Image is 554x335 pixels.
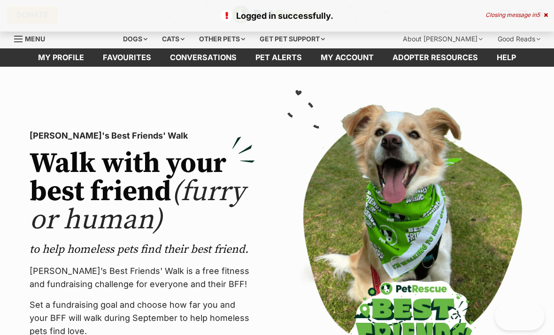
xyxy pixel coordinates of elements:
[192,30,252,48] div: Other pets
[155,30,191,48] div: Cats
[487,48,525,67] a: Help
[246,48,311,67] a: Pet alerts
[30,174,245,238] span: (furry or human)
[29,48,93,67] a: My profile
[396,30,489,48] div: About [PERSON_NAME]
[30,150,255,234] h2: Walk with your best friend
[30,242,255,257] p: to help homeless pets find their best friend.
[383,48,487,67] a: Adopter resources
[30,129,255,142] p: [PERSON_NAME]'s Best Friends' Walk
[491,30,547,48] div: Good Reads
[116,30,154,48] div: Dogs
[495,302,545,330] iframe: Help Scout Beacon - Open
[311,48,383,67] a: My account
[25,35,45,43] span: Menu
[253,30,331,48] div: Get pet support
[93,48,161,67] a: Favourites
[30,265,255,291] p: [PERSON_NAME]’s Best Friends' Walk is a free fitness and fundraising challenge for everyone and t...
[161,48,246,67] a: conversations
[14,30,52,47] a: Menu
